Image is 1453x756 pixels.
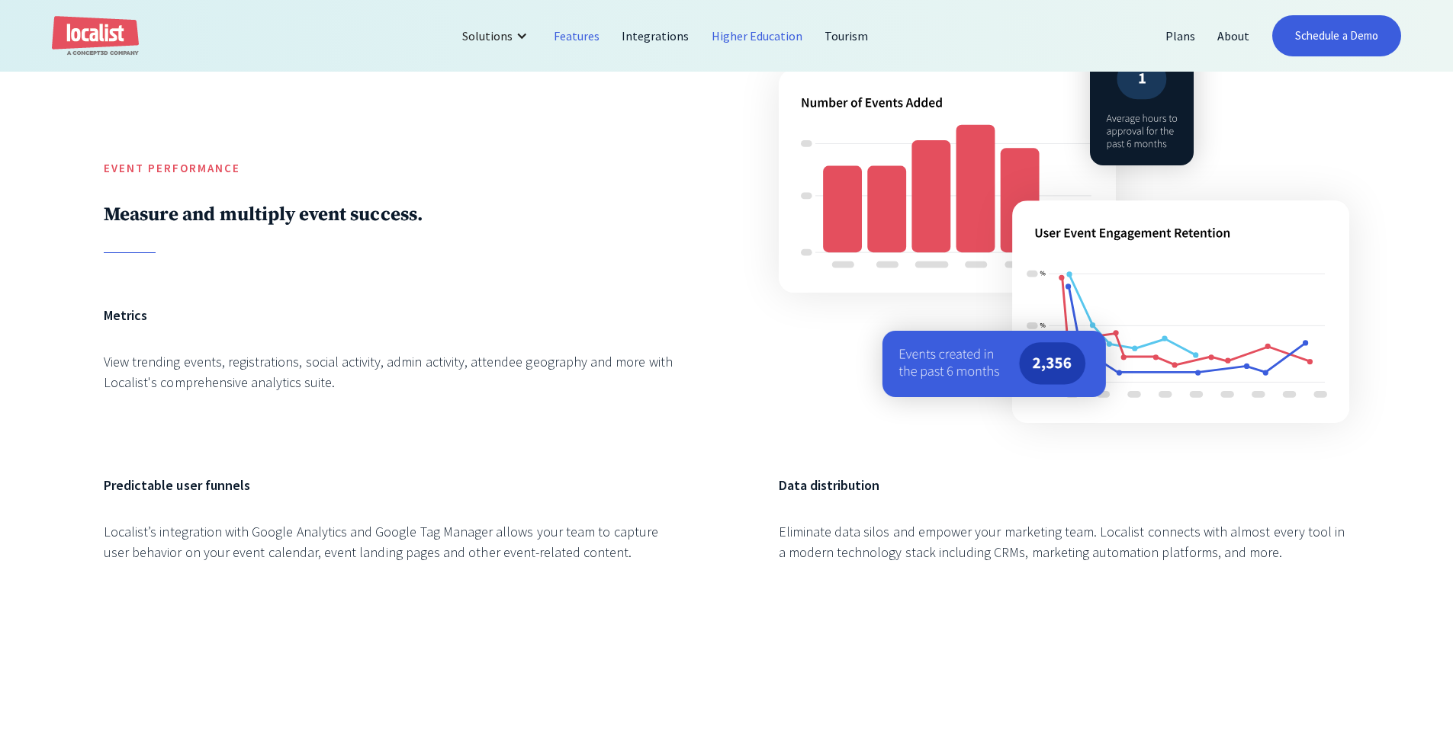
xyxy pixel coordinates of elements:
h2: Measure and multiply event success. [104,203,674,226]
a: Integrations [611,18,700,54]
a: Higher Education [701,18,815,54]
a: Features [543,18,611,54]
a: About [1207,18,1261,54]
a: home [52,16,139,56]
div: Eliminate data silos and empower your marketing team. Localist connects with almost every tool in... [779,521,1349,562]
h6: Predictable user funnels [104,475,674,495]
a: Plans [1155,18,1207,54]
h5: Event Performance [104,160,674,178]
h6: Metrics [104,305,674,325]
a: Schedule a Demo [1272,15,1401,56]
div: Localist’s integration with Google Analytics and Google Tag Manager allows your team to capture u... [104,521,674,562]
div: View trending events, registrations, social activity, admin activity, attendee geography and more... [104,351,674,392]
div: Solutions [451,18,543,54]
div: Solutions [462,27,513,45]
a: Tourism [814,18,879,54]
h6: Data distribution [779,475,1349,495]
